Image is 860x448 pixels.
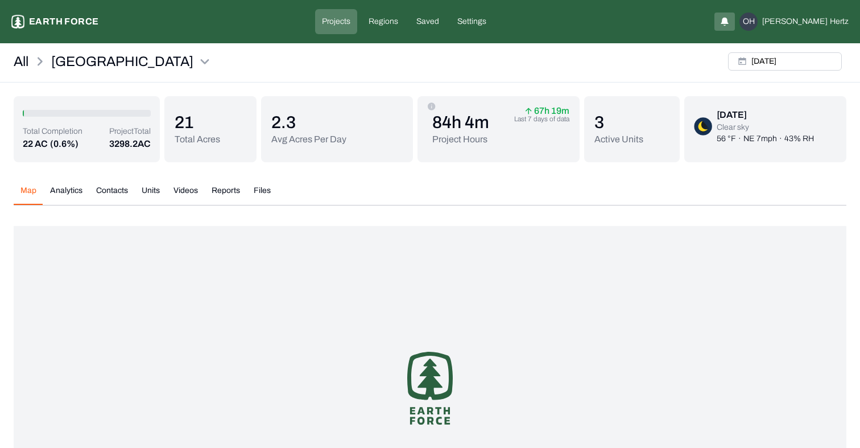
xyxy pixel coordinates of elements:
p: 22 AC [23,137,48,151]
button: 22 AC(0.6%) [23,137,82,151]
p: Earth force [29,15,98,28]
p: Saved [416,16,439,27]
span: Hertz [830,16,849,27]
p: 56 °F [717,133,736,145]
div: OH [739,13,758,31]
span: [PERSON_NAME] [762,16,828,27]
p: Regions [369,16,398,27]
p: Project Total [109,126,151,137]
img: clear-sky-night-D7zLJEpc.png [694,117,712,135]
p: 21 [175,112,220,133]
p: 3 [594,112,643,133]
a: Saved [410,9,446,34]
img: earthforce-logo-white-uG4MPadI.svg [11,15,24,28]
a: Regions [362,9,405,34]
p: 43% RH [784,133,814,145]
button: Analytics [43,185,89,205]
p: 67h 19m [525,108,569,114]
button: Videos [167,185,205,205]
p: Avg Acres Per Day [271,133,346,146]
p: Total Acres [175,133,220,146]
p: · [779,133,782,145]
div: [DATE] [717,108,814,122]
button: Units [135,185,167,205]
a: Settings [450,9,493,34]
p: (0.6%) [50,137,78,151]
p: · [738,133,741,145]
button: Reports [205,185,247,205]
p: [GEOGRAPHIC_DATA] [51,52,193,71]
p: Settings [457,16,486,27]
p: Projects [322,16,350,27]
button: Map [14,185,43,205]
p: Last 7 days of data [514,114,569,124]
p: NE 7mph [743,133,777,145]
button: OH[PERSON_NAME]Hertz [739,13,849,31]
p: 84h 4m [432,112,489,133]
button: Contacts [89,185,135,205]
button: [DATE] [728,52,842,71]
button: Files [247,185,278,205]
p: Active Units [594,133,643,146]
a: Projects [315,9,357,34]
p: 3298.2 AC [109,137,151,151]
a: All [14,52,28,71]
p: 2.3 [271,112,346,133]
p: Clear sky [717,122,814,133]
p: Total Completion [23,126,82,137]
p: Project Hours [432,133,489,146]
img: arrow [525,108,532,114]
